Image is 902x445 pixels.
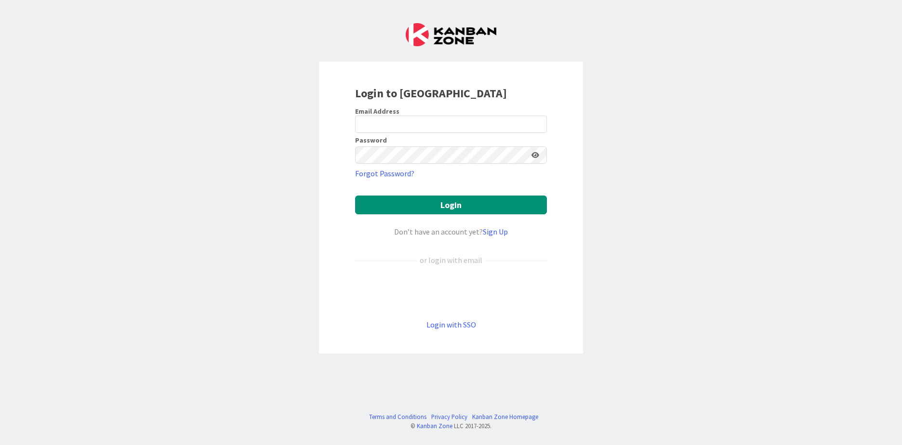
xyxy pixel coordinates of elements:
div: Don’t have an account yet? [355,226,547,237]
a: Sign Up [483,227,508,236]
a: Terms and Conditions [369,412,426,421]
label: Password [355,137,387,144]
b: Login to [GEOGRAPHIC_DATA] [355,86,507,101]
label: Email Address [355,107,399,116]
a: Login with SSO [426,320,476,329]
div: © LLC 2017- 2025 . [364,421,538,431]
a: Kanban Zone [417,422,452,430]
button: Login [355,196,547,214]
div: or login with email [417,254,485,266]
img: Kanban Zone [406,23,496,46]
a: Privacy Policy [431,412,467,421]
a: Forgot Password? [355,168,414,179]
iframe: Sign in with Google Button [350,282,552,303]
a: Kanban Zone Homepage [472,412,538,421]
